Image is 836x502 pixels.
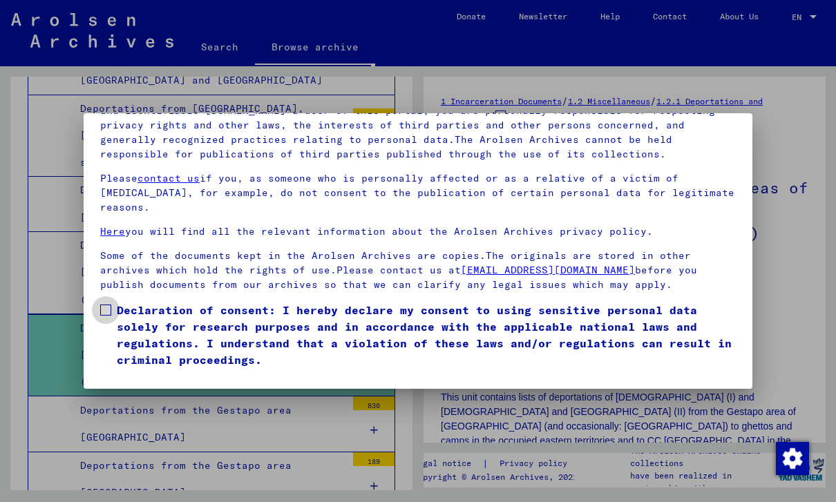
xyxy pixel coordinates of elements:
[775,441,808,474] div: Change consent
[100,89,736,162] p: Please note that this portal on victims of Nazi [MEDICAL_DATA] contains sensitive data on identif...
[100,249,736,292] p: Some of the documents kept in the Arolsen Archives are copies.The originals are stored in other a...
[117,302,736,368] span: Declaration of consent: I hereby declare my consent to using sensitive personal data solely for r...
[100,224,736,239] p: you will find all the relevant information about the Arolsen Archives privacy policy.
[100,225,125,238] a: Here
[100,171,736,215] p: Please if you, as someone who is personally affected or as a relative of a victim of [MEDICAL_DAT...
[776,442,809,475] img: Change consent
[461,264,635,276] a: [EMAIL_ADDRESS][DOMAIN_NAME]
[137,172,200,184] a: contact us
